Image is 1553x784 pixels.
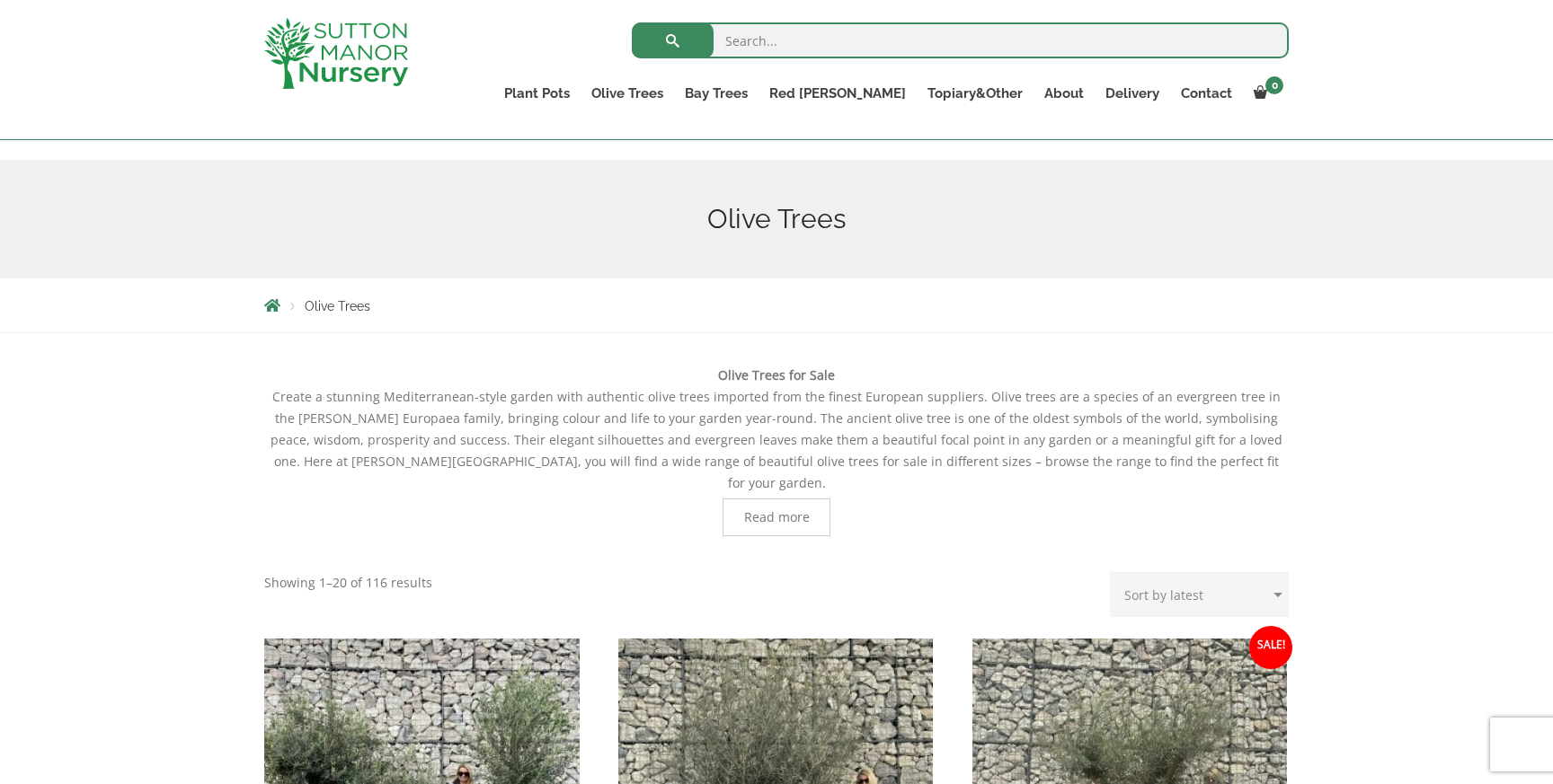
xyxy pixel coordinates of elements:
[1095,81,1170,106] a: Delivery
[1110,572,1289,617] select: Shop order
[917,81,1034,106] a: Topiary&Other
[264,298,1289,313] nav: Breadcrumbs
[264,365,1289,536] div: Create a stunning Mediterranean-style garden with authentic olive trees imported from the finest ...
[718,366,835,383] b: Olive Trees for Sale
[264,572,432,594] p: Showing 1–20 of 116 results
[305,299,370,313] span: Olive Trees
[674,81,759,106] a: Bay Trees
[1243,81,1289,106] a: 0
[1249,626,1292,669] span: Sale!
[1265,76,1283,94] span: 0
[264,18,408,89] img: logo
[581,81,674,106] a: Olive Trees
[1170,81,1243,106] a: Contact
[632,22,1289,58] input: Search...
[264,203,1289,235] h1: Olive Trees
[759,81,917,106] a: Red [PERSON_NAME]
[1034,81,1095,106] a: About
[493,81,581,106] a: Plant Pots
[744,511,810,524] span: Read more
